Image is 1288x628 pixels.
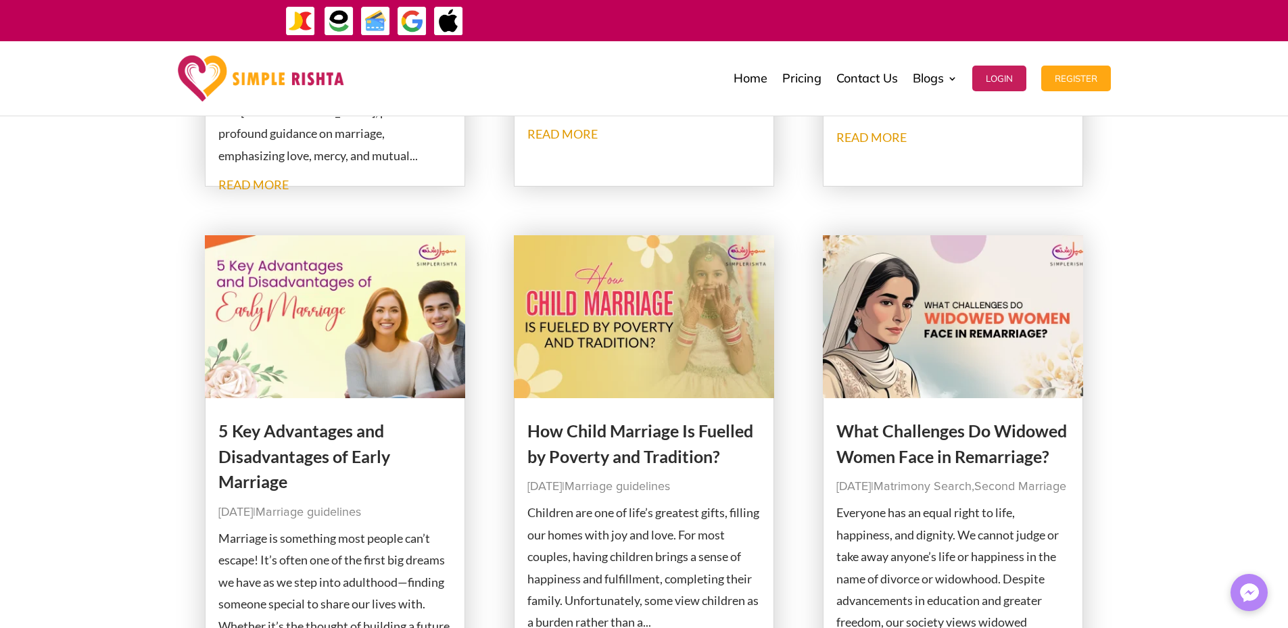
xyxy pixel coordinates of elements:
button: Register [1041,66,1111,91]
button: Login [972,66,1026,91]
a: Login [972,45,1026,112]
a: Matrimony Search [874,481,972,493]
a: Second Marriage [974,481,1066,493]
img: EasyPaisa-icon [324,6,354,37]
span: [DATE] [836,481,871,493]
a: 5 Key Advantages and Disadvantages of Early Marriage [218,420,390,491]
img: 5 Key Advantages and Disadvantages of Early Marriage [205,235,466,398]
a: Pricing [782,45,821,112]
a: read more [527,126,598,141]
a: Contact Us [836,45,898,112]
p: | [218,502,452,523]
a: Register [1041,45,1111,112]
a: read more [836,130,907,145]
a: Marriage guidelines [256,506,361,518]
img: JazzCash-icon [285,6,316,37]
a: What Challenges Do Widowed Women Face in Remarriage? [836,420,1067,466]
span: [DATE] [527,481,562,493]
p: | , [836,476,1070,498]
p: | [527,476,761,498]
img: ApplePay-icon [433,6,464,37]
a: Blogs [913,45,957,112]
span: [DATE] [218,506,253,518]
img: How Child Marriage Is Fuelled by Poverty and Tradition? [514,235,775,398]
img: What Challenges Do Widowed Women Face in Remarriage? [823,235,1084,398]
img: Messenger [1236,579,1263,606]
a: How Child Marriage Is Fuelled by Poverty and Tradition? [527,420,753,466]
img: Credit Cards [360,6,391,37]
a: Home [734,45,767,112]
a: Marriage guidelines [565,481,670,493]
img: GooglePay-icon [397,6,427,37]
a: read more [218,177,289,192]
